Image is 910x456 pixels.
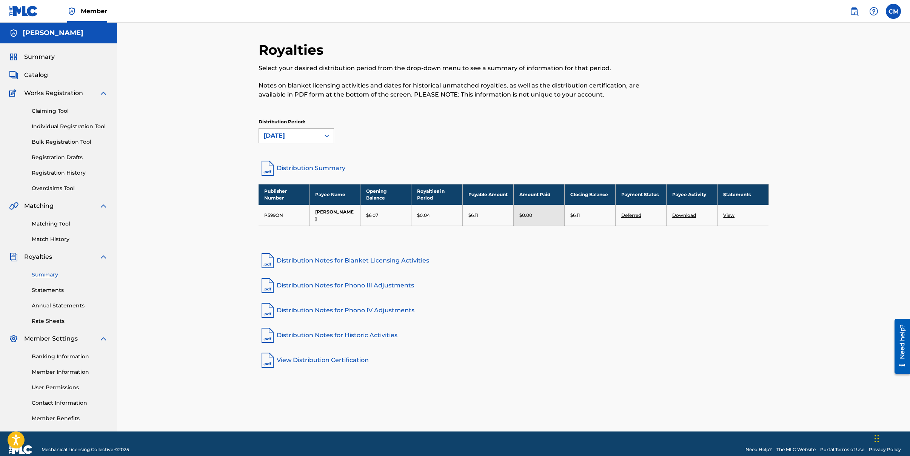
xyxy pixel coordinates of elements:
a: Claiming Tool [32,107,108,115]
img: logo [9,445,32,454]
a: Distribution Notes for Phono IV Adjustments [259,301,769,319]
img: expand [99,334,108,343]
p: $0.00 [519,212,532,219]
h5: Chase Moore [23,29,83,37]
a: Match History [32,235,108,243]
td: [PERSON_NAME] [309,205,360,226]
span: Member Settings [24,334,78,343]
a: Distribution Notes for Historic Activities [259,326,769,344]
img: expand [99,89,108,98]
a: Public Search [847,4,862,19]
img: pdf [259,351,277,369]
th: Statements [718,184,768,205]
a: Download [672,212,696,218]
a: Statements [32,286,108,294]
img: Top Rightsholder [67,7,76,16]
a: SummarySummary [9,52,55,61]
a: Registration History [32,169,108,177]
img: Member Settings [9,334,18,343]
a: Registration Drafts [32,154,108,161]
div: [DATE] [263,131,316,140]
img: MLC Logo [9,6,38,17]
p: Distribution Period: [259,118,334,125]
a: Distribution Summary [259,159,769,177]
p: $6.11 [570,212,580,219]
img: expand [99,201,108,210]
p: Notes on blanket licensing activities and dates for historical unmatched royalties, as well as th... [259,81,651,99]
a: CatalogCatalog [9,71,48,80]
a: Banking Information [32,353,108,361]
img: help [869,7,878,16]
a: Deferred [621,212,641,218]
p: $0.04 [417,212,430,219]
a: View [723,212,734,218]
img: Catalog [9,71,18,80]
span: Works Registration [24,89,83,98]
span: Catalog [24,71,48,80]
img: pdf [259,301,277,319]
img: pdf [259,252,277,270]
img: Summary [9,52,18,61]
a: Contact Information [32,399,108,407]
img: pdf [259,326,277,344]
a: Member Information [32,368,108,376]
img: distribution-summary-pdf [259,159,277,177]
a: Matching Tool [32,220,108,228]
span: Summary [24,52,55,61]
img: Accounts [9,29,18,38]
a: Summary [32,271,108,279]
th: Publisher Number [259,184,309,205]
a: Annual Statements [32,302,108,310]
img: pdf [259,276,277,295]
img: search [850,7,859,16]
a: Portal Terms of Use [820,446,864,453]
span: Mechanical Licensing Collective © 2025 [42,446,129,453]
h2: Royalties [259,41,327,58]
th: Payment Status [615,184,666,205]
a: Distribution Notes for Blanket Licensing Activities [259,252,769,270]
a: Overclaims Tool [32,184,108,192]
p: Select your desired distribution period from the drop-down menu to see a summary of information f... [259,64,651,73]
span: Matching [24,201,54,210]
p: $6.07 [366,212,378,219]
a: Privacy Policy [869,446,901,453]
div: Help [866,4,881,19]
a: Individual Registration Tool [32,123,108,131]
th: Payee Name [309,184,360,205]
a: Distribution Notes for Phono III Adjustments [259,276,769,295]
a: Member Benefits [32,415,108,422]
th: Amount Paid [513,184,564,205]
a: Rate Sheets [32,317,108,325]
td: P599ON [259,205,309,226]
a: View Distribution Certification [259,351,769,369]
img: expand [99,252,108,261]
th: Closing Balance [564,184,615,205]
a: The MLC Website [776,446,816,453]
a: User Permissions [32,384,108,392]
img: Matching [9,201,18,210]
img: Royalties [9,252,18,261]
iframe: Chat Widget [872,420,910,456]
span: Member [81,7,107,15]
th: Payee Activity [667,184,718,205]
a: Need Help? [745,446,772,453]
div: User Menu [886,4,901,19]
th: Opening Balance [360,184,411,205]
span: Royalties [24,252,52,261]
p: $6.11 [468,212,478,219]
th: Payable Amount [462,184,513,205]
div: Drag [875,427,879,450]
a: Bulk Registration Tool [32,138,108,146]
th: Royalties in Period [411,184,462,205]
img: Works Registration [9,89,19,98]
iframe: Resource Center [889,316,910,377]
